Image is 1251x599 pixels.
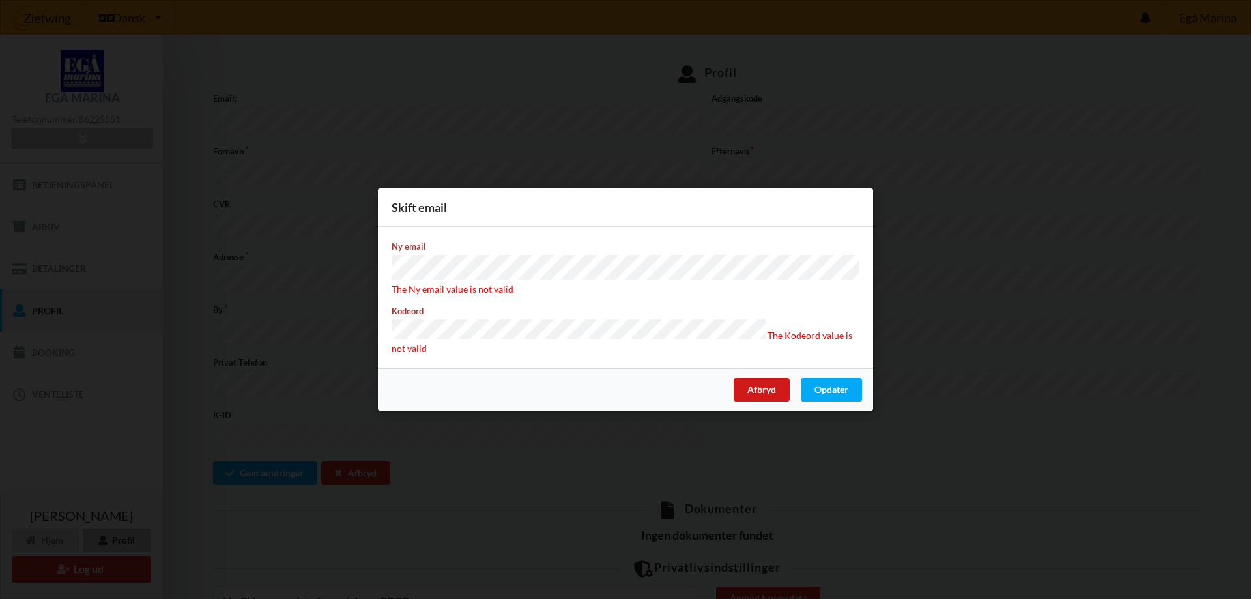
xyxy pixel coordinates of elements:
div: Skift email [378,188,873,227]
label: Ny email [392,241,859,252]
span: The Ny email value is not valid [392,284,513,295]
label: Kodeord [392,304,859,316]
div: Afbryd [734,378,790,402]
span: The Kodeord value is not valid [392,330,852,354]
div: Opdater [801,378,862,402]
